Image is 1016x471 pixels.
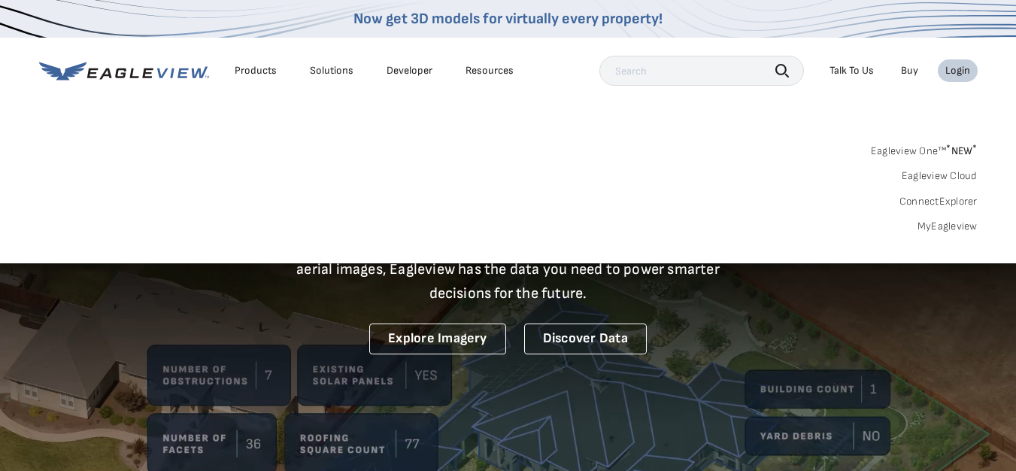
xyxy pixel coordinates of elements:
input: Search [599,56,804,86]
div: Talk To Us [829,64,874,77]
a: Now get 3D models for virtually every property! [353,10,663,28]
a: Explore Imagery [369,324,506,354]
div: Resources [466,64,514,77]
span: NEW [946,144,977,157]
p: A new era starts here. Built on more than 3.5 billion high-resolution aerial images, Eagleview ha... [278,233,738,305]
div: Solutions [310,64,353,77]
a: Discover Data [524,324,647,354]
a: Eagleview One™*NEW* [871,140,978,157]
div: Login [945,64,970,77]
a: Developer [387,64,432,77]
a: ConnectExplorer [899,195,978,208]
div: Products [235,64,277,77]
a: MyEagleview [917,220,978,233]
a: Buy [901,64,918,77]
a: Eagleview Cloud [902,169,978,183]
